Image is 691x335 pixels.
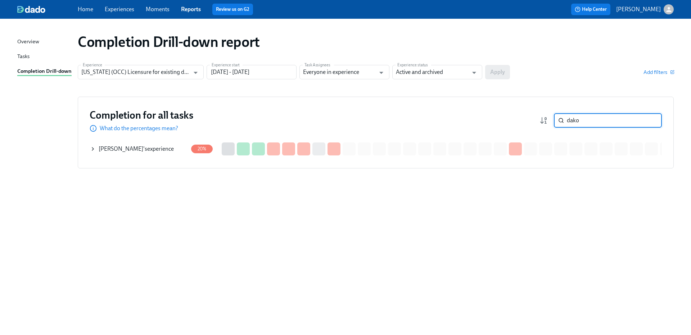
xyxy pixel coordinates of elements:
[99,145,143,152] span: Dakoda Apodaca-Johnson
[190,67,201,78] button: Open
[212,4,253,15] button: Review us on G2
[469,67,480,78] button: Open
[17,38,72,47] a: Overview
[100,124,178,132] p: What do the percentages mean?
[17,38,39,47] div: Overview
[99,145,174,153] div: 's experience
[90,142,188,156] div: [PERSON_NAME]'sexperience
[376,67,387,78] button: Open
[216,6,249,13] a: Review us on G2
[575,6,607,13] span: Help Center
[78,33,260,50] h1: Completion Drill-down report
[616,5,661,13] p: [PERSON_NAME]
[571,4,610,15] button: Help Center
[90,109,193,122] h3: Completion for all tasks
[17,52,72,61] a: Tasks
[17,6,78,13] a: dado
[616,4,674,14] button: [PERSON_NAME]
[17,52,30,61] div: Tasks
[17,6,45,13] img: dado
[567,113,662,128] input: Search by name
[17,67,72,76] a: Completion Drill-down
[146,6,170,13] a: Moments
[181,6,201,13] a: Reports
[78,6,93,13] a: Home
[193,146,211,151] span: 20%
[105,6,134,13] a: Experiences
[643,69,674,76] button: Add filters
